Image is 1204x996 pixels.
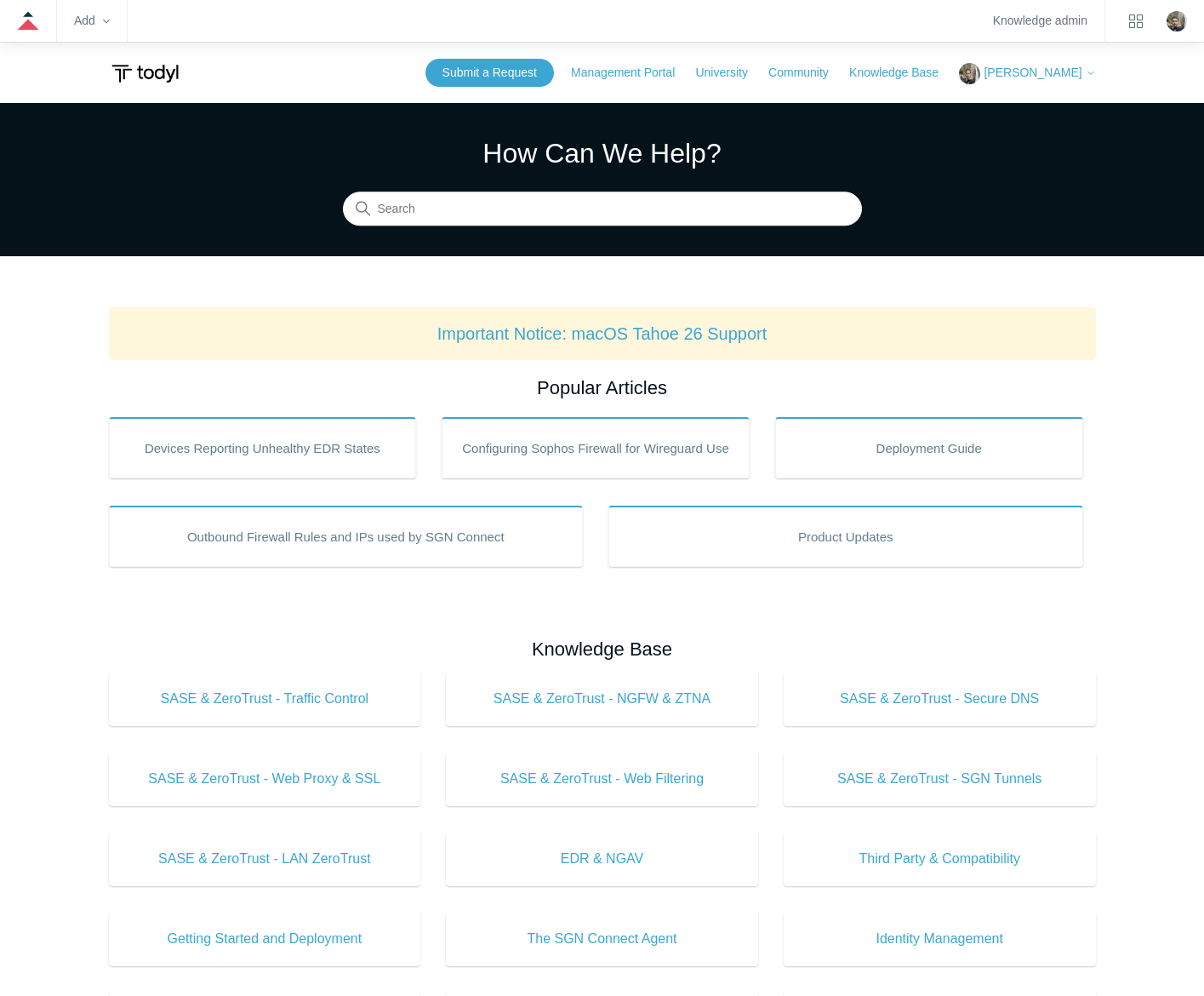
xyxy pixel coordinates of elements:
[775,417,1083,478] a: Deployment Guide
[109,417,417,478] a: Devices Reporting Unhealthy EDR States
[109,635,1096,663] h2: Knowledge Base
[784,752,1096,806] a: SASE & ZeroTrust - SGN Tunnels
[442,417,750,478] a: Configuring Sophos Firewall for Wireguard Use
[471,689,733,709] span: SASE & ZeroTrust - NGFW & ZTNA
[109,672,421,726] a: SASE & ZeroTrust - Traffic Control
[134,769,396,789] span: SASE & ZeroTrust - Web Proxy & SSL
[809,689,1070,709] span: SASE & ZeroTrust - Secure DNS
[109,832,421,886] a: SASE & ZeroTrust - LAN ZeroTrust
[134,929,396,949] span: Getting Started and Deployment
[446,672,758,726] a: SASE & ZeroTrust - NGFW & ZTNA
[959,63,1095,84] button: [PERSON_NAME]
[109,506,584,567] a: Outbound Firewall Rules and IPs used by SGN Connect
[109,752,421,806] a: SASE & ZeroTrust - Web Proxy & SSL
[134,849,396,869] span: SASE & ZeroTrust - LAN ZeroTrust
[109,374,1096,402] h2: Popular Articles
[809,769,1070,789] span: SASE & ZeroTrust - SGN Tunnels
[993,16,1087,26] a: Knowledge admin
[571,64,692,82] a: Management Portal
[809,929,1070,949] span: Identity Management
[446,912,758,966] a: The SGN Connect Agent
[984,66,1081,79] span: [PERSON_NAME]
[74,16,110,26] zd-hc-trigger: Add
[768,64,846,82] a: Community
[695,64,764,82] a: University
[134,689,396,709] span: SASE & ZeroTrust - Traffic Control
[471,929,733,949] span: The SGN Connect Agent
[1167,11,1187,31] img: user avatar
[446,832,758,886] a: EDR & NGAV
[608,506,1083,567] a: Product Updates
[1167,11,1187,31] zd-hc-trigger: Click your profile icon to open the profile menu
[343,192,862,226] input: Search
[471,769,733,789] span: SASE & ZeroTrust - Web Filtering
[109,58,181,89] img: Todyl Support Center Help Center home page
[784,672,1096,726] a: SASE & ZeroTrust - Secure DNS
[446,752,758,806] a: SASE & ZeroTrust - Web Filtering
[471,849,733,869] span: EDR & NGAV
[809,849,1070,869] span: Third Party & Compatibility
[425,59,554,87] a: Submit a Request
[109,912,421,966] a: Getting Started and Deployment
[784,912,1096,966] a: Identity Management
[784,832,1096,886] a: Third Party & Compatibility
[437,324,767,343] a: Important Notice: macOS Tahoe 26 Support
[343,133,862,174] h1: How Can We Help?
[849,64,956,82] a: Knowledge Base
